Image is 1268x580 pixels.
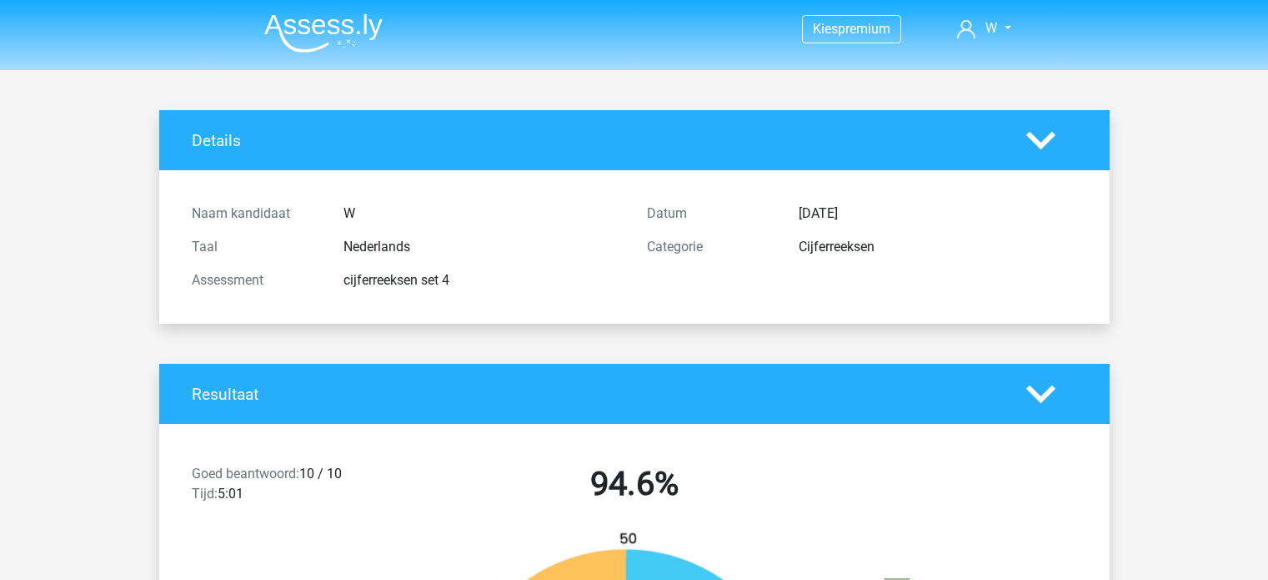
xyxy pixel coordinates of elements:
span: Kies [813,21,838,37]
img: Assessly [264,13,383,53]
h2: 94.6% [419,464,850,504]
div: Naam kandidaat [179,204,331,224]
div: 10 / 10 5:01 [179,464,407,511]
div: W [331,204,634,224]
span: premium [838,21,890,37]
div: Datum [634,204,786,224]
div: [DATE] [786,204,1090,224]
h4: Details [192,131,1001,150]
h4: Resultaat [192,385,1001,404]
div: Categorie [634,237,786,257]
span: Goed beantwoord: [192,466,299,482]
span: Tijd: [192,486,218,502]
div: Nederlands [331,237,634,257]
span: W [985,20,997,36]
div: Assessment [179,270,331,290]
a: Kiespremium [803,18,900,40]
div: Taal [179,237,331,257]
div: Cijferreeksen [786,237,1090,257]
div: cijferreeksen set 4 [331,270,634,290]
a: W [950,18,1017,38]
